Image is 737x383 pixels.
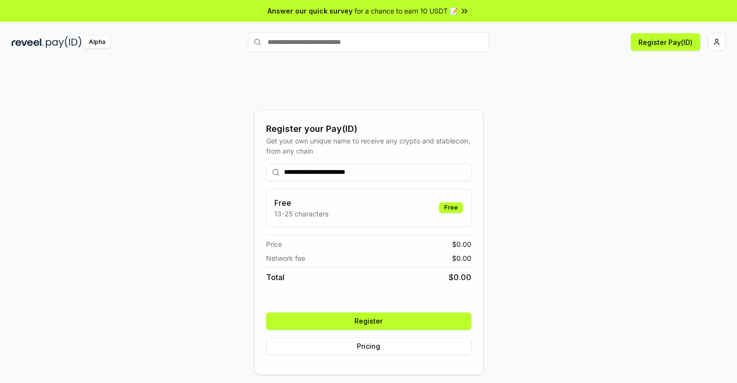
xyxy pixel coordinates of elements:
[266,136,471,156] div: Get your own unique name to receive any crypto and stablecoin, from any chain
[274,197,328,209] h3: Free
[266,312,471,330] button: Register
[452,253,471,263] span: $ 0.00
[12,36,44,48] img: reveel_dark
[266,338,471,355] button: Pricing
[266,239,282,249] span: Price
[449,271,471,283] span: $ 0.00
[631,33,700,51] button: Register Pay(ID)
[354,6,458,16] span: for a chance to earn 10 USDT 📝
[266,122,471,136] div: Register your Pay(ID)
[268,6,353,16] span: Answer our quick survey
[452,239,471,249] span: $ 0.00
[266,253,305,263] span: Network fee
[46,36,82,48] img: pay_id
[84,36,111,48] div: Alpha
[266,271,284,283] span: Total
[274,209,328,219] p: 13-25 characters
[439,202,463,213] div: Free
